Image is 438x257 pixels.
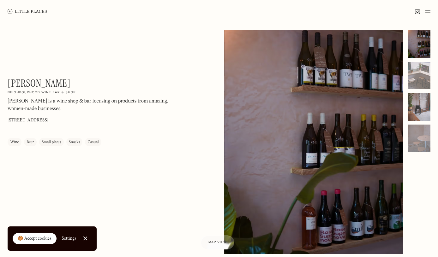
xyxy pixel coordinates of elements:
h1: [PERSON_NAME] [8,77,70,89]
a: Map view [201,236,234,249]
div: 🍪 Accept cookies [18,236,51,242]
div: Snacks [69,139,80,145]
div: Small plates [42,139,61,145]
div: Casual [87,139,99,145]
p: ‍ [8,127,48,133]
div: Wine [10,139,19,145]
h2: Neighbourhood wine bar & shop [8,91,76,95]
a: 🍪 Accept cookies [13,233,57,244]
div: Beer [27,139,34,145]
a: Close Cookie Popup [79,232,92,245]
a: Settings [62,231,76,246]
p: [STREET_ADDRESS] [8,117,48,124]
p: [PERSON_NAME] is a wine shop & bar focusing on products from amazing, women-made businesses. [8,97,178,113]
span: Map view [208,241,227,244]
div: Settings [62,236,76,241]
